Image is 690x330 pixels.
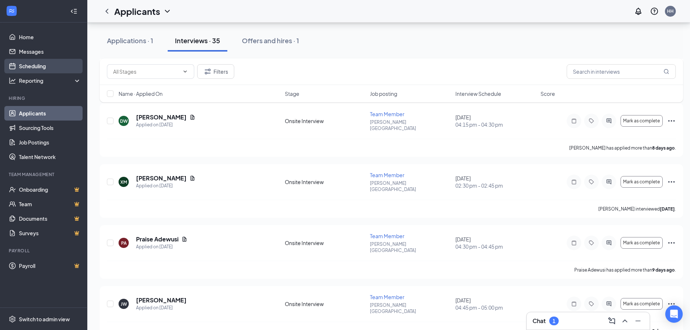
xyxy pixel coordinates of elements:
[136,113,187,121] h5: [PERSON_NAME]
[623,118,660,123] span: Mark as complete
[598,206,676,212] p: [PERSON_NAME] interviewed .
[19,315,70,323] div: Switch to admin view
[9,77,16,84] svg: Analysis
[533,317,546,325] h3: Chat
[455,236,536,250] div: [DATE]
[570,118,578,124] svg: Note
[623,179,660,184] span: Mark as complete
[632,315,644,327] button: Minimize
[574,267,676,273] p: Praise Adewusi has applied more than .
[19,106,81,121] a: Applicants
[455,90,501,97] span: Interview Schedule
[652,145,675,151] b: 8 days ago
[455,121,536,128] span: 04:15 pm - 04:30 pm
[136,235,179,243] h5: Praise Adewusi
[8,7,15,15] svg: WorkstreamLogo
[182,236,187,242] svg: Document
[607,317,616,325] svg: ComposeMessage
[667,8,674,14] div: HH
[285,90,299,97] span: Stage
[605,118,613,124] svg: ActiveChat
[370,172,404,178] span: Team Member
[570,240,578,246] svg: Note
[197,64,234,79] button: Filter Filters
[621,237,663,249] button: Mark as complete
[136,174,187,182] h5: [PERSON_NAME]
[19,121,81,135] a: Sourcing Tools
[370,233,404,239] span: Team Member
[455,175,536,189] div: [DATE]
[242,36,299,45] div: Offers and hires · 1
[121,301,127,307] div: JW
[619,315,631,327] button: ChevronUp
[136,121,195,129] div: Applied on [DATE]
[370,119,451,131] p: [PERSON_NAME][GEOGRAPHIC_DATA]
[19,226,81,240] a: SurveysCrown
[660,206,675,212] b: [DATE]
[19,59,81,73] a: Scheduling
[136,243,187,250] div: Applied on [DATE]
[70,8,77,15] svg: Collapse
[650,7,659,16] svg: QuestionInfo
[455,114,536,128] div: [DATE]
[19,258,81,273] a: PayrollCrown
[370,90,397,97] span: Job posting
[623,240,660,245] span: Mark as complete
[163,7,172,16] svg: ChevronDown
[663,69,669,74] svg: MagnifyingGlass
[370,302,451,314] p: [PERSON_NAME][GEOGRAPHIC_DATA]
[9,248,80,254] div: Payroll
[19,135,81,150] a: Job Postings
[553,318,555,324] div: 1
[9,171,80,178] div: Team Management
[285,178,366,186] div: Onsite Interview
[634,7,643,16] svg: Notifications
[114,5,160,17] h1: Applicants
[621,115,663,127] button: Mark as complete
[665,305,683,323] div: Open Intercom Messenger
[285,239,366,247] div: Onsite Interview
[455,304,536,311] span: 04:45 pm - 05:00 pm
[182,69,188,74] svg: ChevronDown
[621,298,663,310] button: Mark as complete
[103,7,111,16] a: ChevronLeft
[567,64,676,79] input: Search in interviews
[119,90,163,97] span: Name · Applied On
[370,241,451,253] p: [PERSON_NAME][GEOGRAPHIC_DATA]
[621,176,663,188] button: Mark as complete
[136,296,187,304] h5: [PERSON_NAME]
[120,118,128,124] div: DW
[19,182,81,197] a: OnboardingCrown
[19,150,81,164] a: Talent Network
[113,68,179,76] input: All Stages
[605,179,613,185] svg: ActiveChat
[605,240,613,246] svg: ActiveChat
[621,317,629,325] svg: ChevronUp
[19,77,81,84] div: Reporting
[605,301,613,307] svg: ActiveChat
[587,118,596,124] svg: Tag
[285,117,366,125] div: Onsite Interview
[667,300,676,308] svg: Ellipses
[569,145,676,151] p: [PERSON_NAME] has applied more than .
[587,240,596,246] svg: Tag
[9,315,16,323] svg: Settings
[107,36,153,45] div: Applications · 1
[606,315,618,327] button: ComposeMessage
[370,180,451,192] p: [PERSON_NAME][GEOGRAPHIC_DATA]
[19,30,81,44] a: Home
[652,267,675,273] b: 9 days ago
[203,67,212,76] svg: Filter
[455,297,536,311] div: [DATE]
[175,36,220,45] div: Interviews · 35
[136,182,195,190] div: Applied on [DATE]
[121,240,127,246] div: PA
[667,239,676,247] svg: Ellipses
[667,178,676,186] svg: Ellipses
[370,294,404,300] span: Team Member
[587,301,596,307] svg: Tag
[370,111,404,117] span: Team Member
[455,182,536,189] span: 02:30 pm - 02:45 pm
[19,44,81,59] a: Messages
[9,95,80,101] div: Hiring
